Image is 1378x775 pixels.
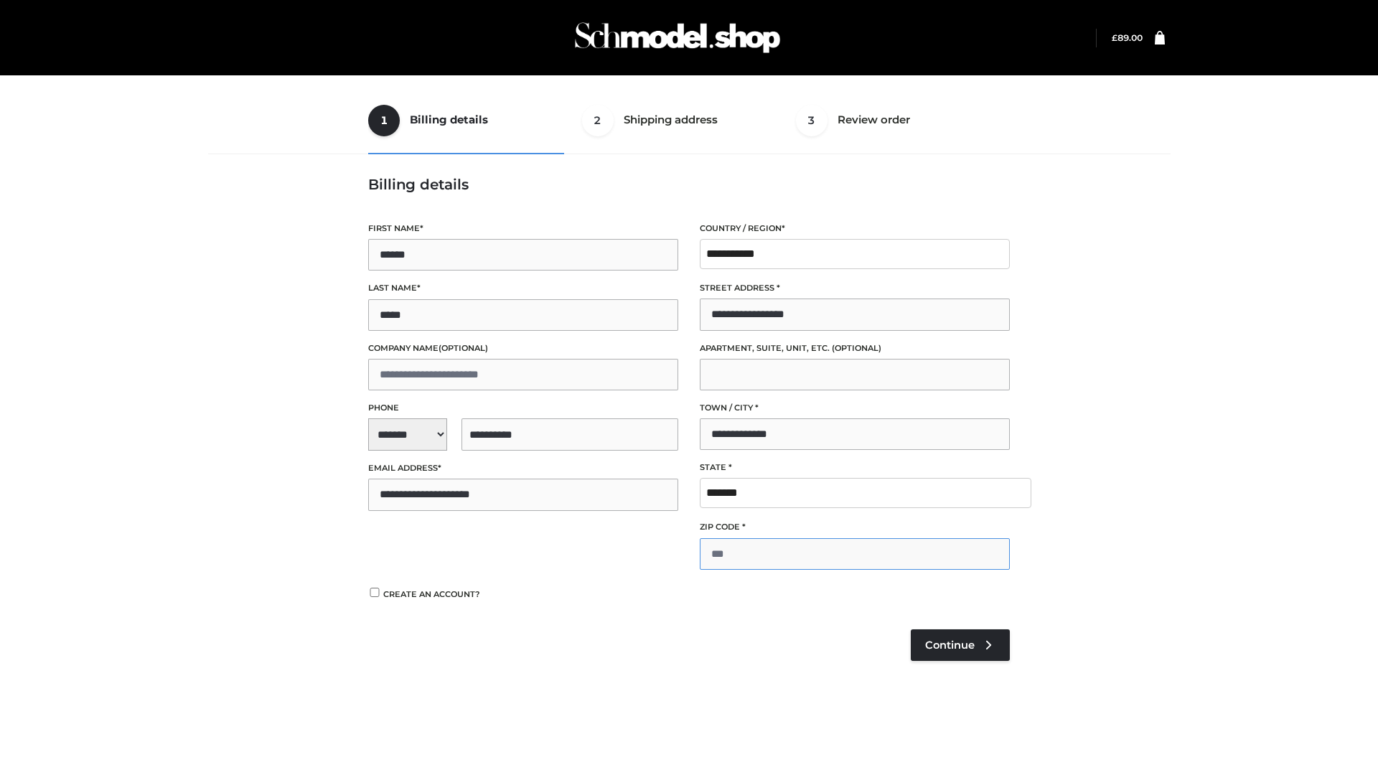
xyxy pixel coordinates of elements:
span: (optional) [832,343,881,353]
label: First name [368,222,678,235]
label: Street address [700,281,1010,295]
label: Country / Region [700,222,1010,235]
label: Email address [368,461,678,475]
label: ZIP Code [700,520,1010,534]
input: Create an account? [368,588,381,597]
span: Continue [925,639,975,652]
label: Company name [368,342,678,355]
bdi: 89.00 [1112,32,1143,43]
img: Schmodel Admin 964 [570,9,785,66]
label: Apartment, suite, unit, etc. [700,342,1010,355]
h3: Billing details [368,176,1010,193]
label: State [700,461,1010,474]
span: Create an account? [383,589,480,599]
label: Phone [368,401,678,415]
label: Town / City [700,401,1010,415]
span: £ [1112,32,1117,43]
a: Continue [911,629,1010,661]
a: £89.00 [1112,32,1143,43]
label: Last name [368,281,678,295]
span: (optional) [439,343,488,353]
